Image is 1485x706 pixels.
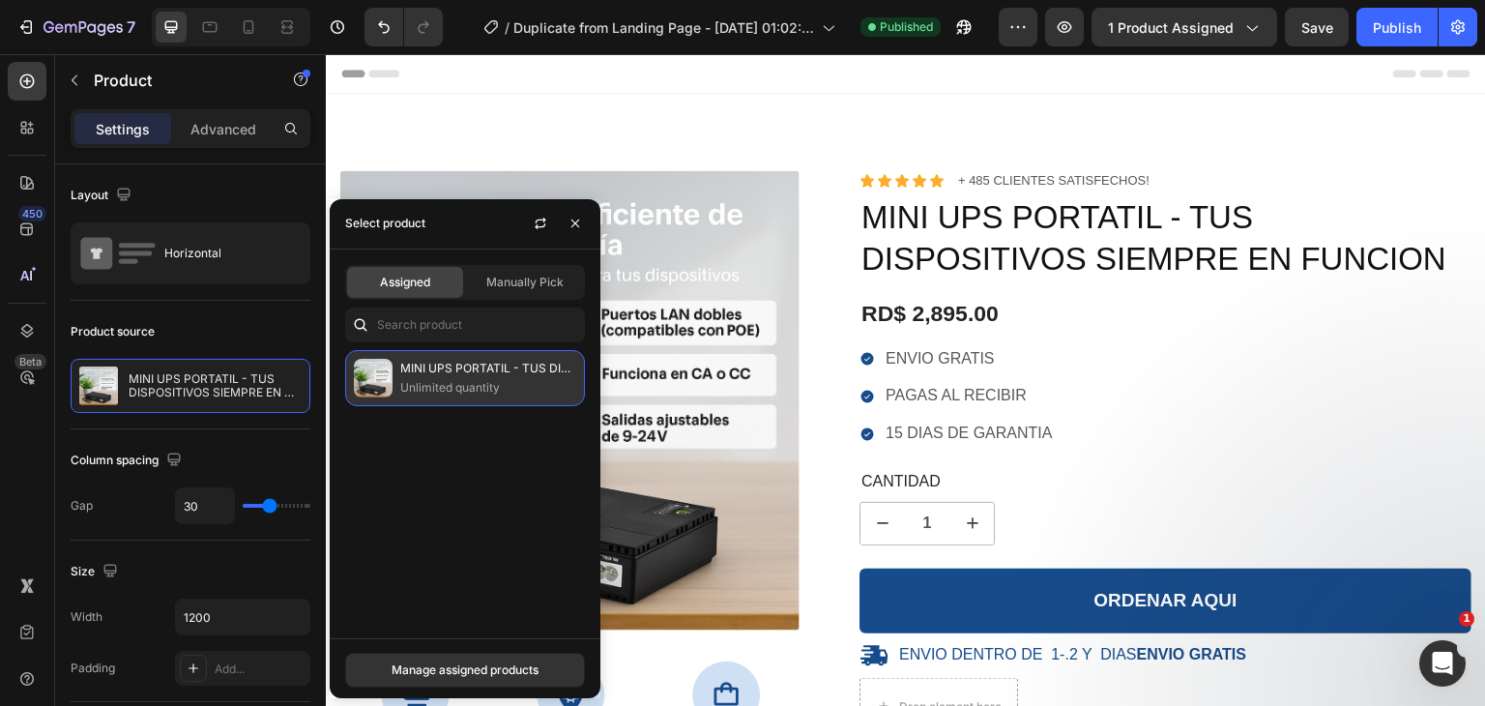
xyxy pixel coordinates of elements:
div: Undo/Redo [364,8,443,46]
div: Drop element here [573,645,676,661]
p: ENVIO DENTRO DE 1-.2 Y DIAS [573,591,920,611]
input: quantity [578,449,625,490]
div: Publish [1373,17,1421,38]
div: RD$ 2,895.00 [534,244,1146,277]
p: Unlimited quantity [400,378,576,397]
button: 1 product assigned [1092,8,1277,46]
div: Add... [215,661,306,678]
div: Gap [71,497,93,515]
span: Assigned [380,274,430,291]
p: Settings [96,119,150,139]
button: ORDENAR AQUI [534,515,1146,579]
div: ORDENAR AQUI [768,535,911,559]
p: 15 DIAS DE GARANTIA [560,369,727,390]
span: Duplicate from Landing Page - [DATE] 01:02:42 [513,17,814,38]
div: Select product [345,215,425,232]
strong: ENVIO GRATIS [811,592,921,608]
span: 1 product assigned [1108,17,1234,38]
input: Auto [176,600,309,634]
p: CANTIDAD [536,418,1144,438]
div: Beta [15,354,46,369]
p: 7 [127,15,135,39]
iframe: Design area [326,54,1485,706]
p: MINI UPS PORTATIL - TUS DISPOSITIVOS SIEMPRE EN FUNCION [129,372,302,399]
button: increment [625,449,668,490]
span: 1 [1459,611,1474,627]
button: 7 [8,8,144,46]
button: decrement [535,449,578,490]
p: Product [94,69,258,92]
span: / [505,17,510,38]
div: Manage assigned products [392,662,539,679]
span: Manually Pick [486,274,564,291]
img: product feature img [79,367,118,405]
h1: MINI UPS PORTATIL - TUS DISPOSITIVOS SIEMPRE EN FUNCION [534,141,1146,228]
div: Width [71,608,102,626]
button: Save [1285,8,1349,46]
div: Horizontal [164,231,282,276]
div: Layout [71,183,135,209]
input: Auto [176,488,234,523]
p: ENVIO GRATIS [560,295,727,315]
button: Manage assigned products [345,653,585,688]
button: Publish [1356,8,1438,46]
input: Search in Settings & Advanced [345,308,585,342]
p: + 485 CLIENTES SATISFECHOS! [632,119,824,135]
div: Column spacing [71,448,186,474]
span: Save [1301,19,1333,36]
div: Size [71,559,122,585]
iframe: Intercom live chat [1419,640,1466,687]
p: Advanced [190,119,256,139]
p: PAGAS AL RECIBIR [560,332,727,352]
div: Product source [71,323,155,340]
p: MINI UPS PORTATIL - TUS DISPOSITIVOS SIEMPRE EN FUNCION [400,359,576,378]
div: 450 [18,206,46,221]
span: Published [880,18,933,36]
img: collections [354,359,393,397]
div: Padding [71,660,115,677]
